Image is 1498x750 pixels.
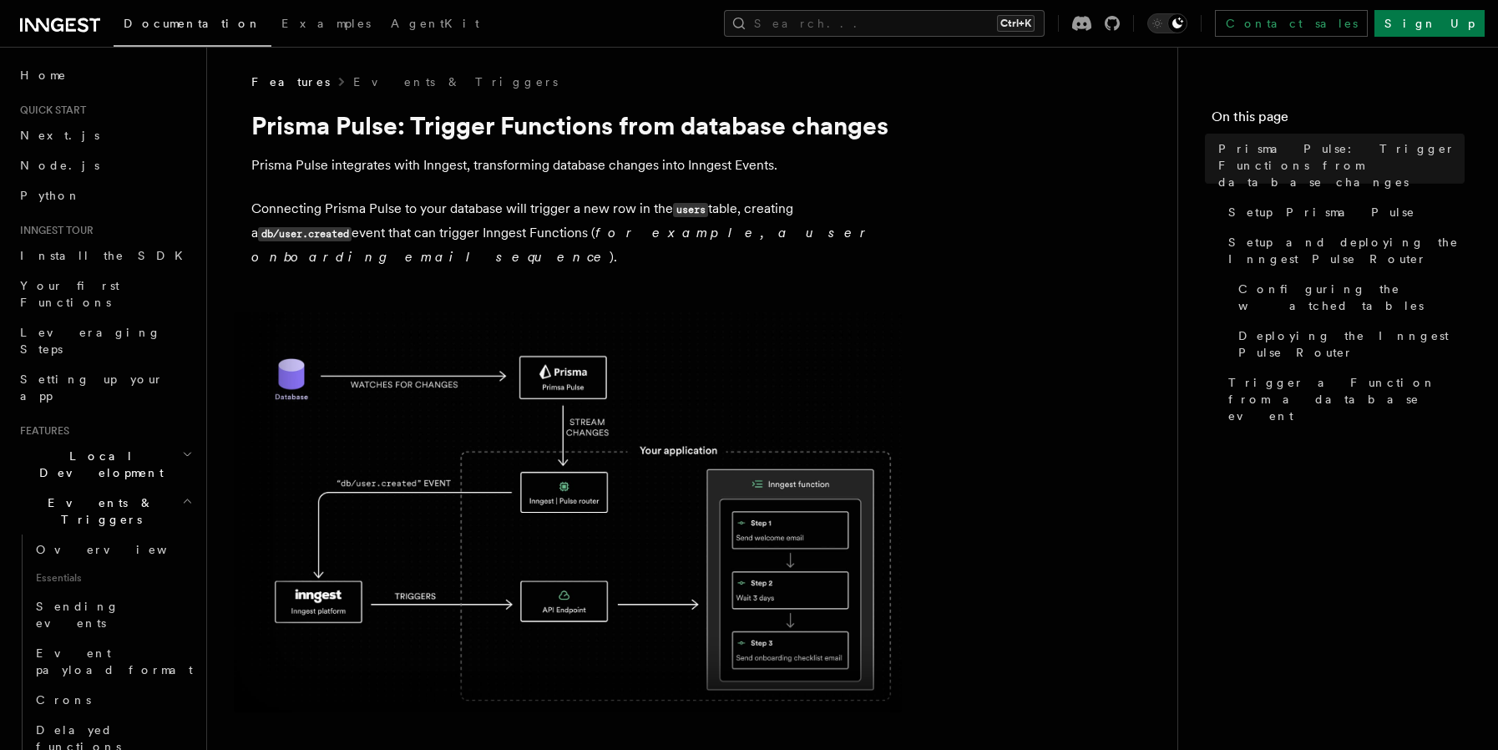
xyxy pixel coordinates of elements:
span: Deploying the Inngest Pulse Router [1238,327,1465,361]
a: Documentation [114,5,271,47]
span: Essentials [29,565,196,591]
span: Install the SDK [20,249,193,262]
button: Local Development [13,441,196,488]
h1: Prisma Pulse: Trigger Functions from database changes [251,110,919,140]
span: Prisma Pulse: Trigger Functions from database changes [1218,140,1465,190]
a: Install the SDK [13,241,196,271]
span: Local Development [13,448,182,481]
span: Configuring the watched tables [1238,281,1465,314]
a: Sending events [29,591,196,638]
a: Examples [271,5,381,45]
span: Documentation [124,17,261,30]
a: Crons [29,685,196,715]
a: Contact sales [1215,10,1368,37]
span: Python [20,189,81,202]
span: Setting up your app [20,372,164,403]
button: Events & Triggers [13,488,196,535]
span: Setup and deploying the Inngest Pulse Router [1228,234,1465,267]
span: Leveraging Steps [20,326,161,356]
span: Overview [36,543,208,556]
a: Your first Functions [13,271,196,317]
a: Sign Up [1374,10,1485,37]
span: Event payload format [36,646,193,677]
button: Toggle dark mode [1147,13,1187,33]
img: Prisma Pulse watches your database for changes and streams them to your Inngest Pulse Router. The... [234,312,902,712]
span: Next.js [20,129,99,142]
code: users [673,203,708,217]
button: Search...Ctrl+K [724,10,1045,37]
a: Leveraging Steps [13,317,196,364]
kbd: Ctrl+K [997,15,1035,32]
p: Prisma Pulse integrates with Inngest, transforming database changes into Inngest Events. [251,154,919,177]
span: Features [251,73,330,90]
span: Setup Prisma Pulse [1228,204,1415,220]
a: Events & Triggers [353,73,558,90]
a: AgentKit [381,5,489,45]
a: Configuring the watched tables [1232,274,1465,321]
code: db/user.created [258,227,352,241]
a: Event payload format [29,638,196,685]
span: Home [20,67,67,84]
a: Deploying the Inngest Pulse Router [1232,321,1465,367]
p: Connecting Prisma Pulse to your database will trigger a new row in the table, creating a event th... [251,197,919,269]
span: Trigger a Function from a database event [1228,374,1465,424]
span: Events & Triggers [13,494,182,528]
a: Python [13,180,196,210]
a: Overview [29,535,196,565]
span: Node.js [20,159,99,172]
span: Features [13,424,69,438]
span: Sending events [36,600,119,630]
h4: On this page [1212,107,1465,134]
span: Quick start [13,104,86,117]
a: Setup and deploying the Inngest Pulse Router [1222,227,1465,274]
a: Trigger a Function from a database event [1222,367,1465,431]
a: Prisma Pulse: Trigger Functions from database changes [1212,134,1465,197]
span: AgentKit [391,17,479,30]
span: Crons [36,693,91,707]
span: Inngest tour [13,224,94,237]
a: Node.js [13,150,196,180]
span: Your first Functions [20,279,119,309]
span: Examples [281,17,371,30]
a: Setting up your app [13,364,196,411]
a: Home [13,60,196,90]
a: Setup Prisma Pulse [1222,197,1465,227]
a: Next.js [13,120,196,150]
